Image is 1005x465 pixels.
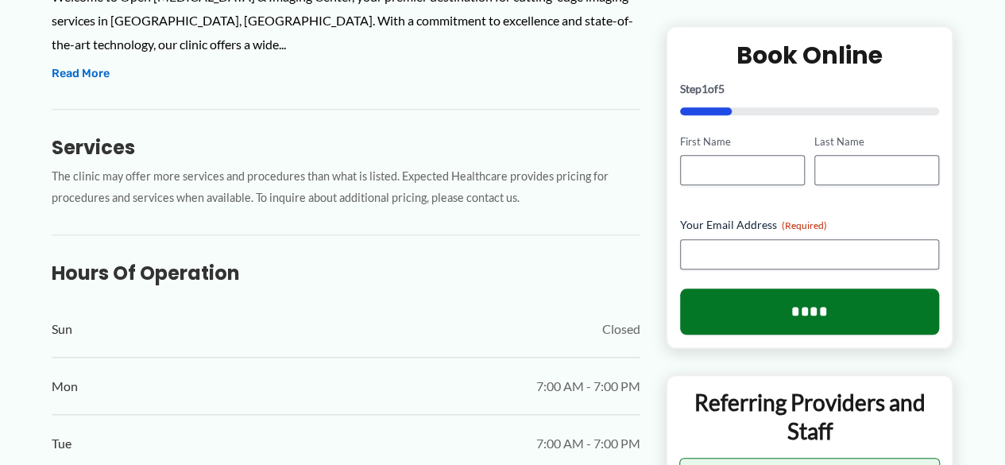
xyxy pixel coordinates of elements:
p: The clinic may offer more services and procedures than what is listed. Expected Healthcare provid... [52,166,640,209]
span: 5 [718,82,725,95]
h3: Hours of Operation [52,261,640,285]
span: (Required) [782,220,827,232]
span: Closed [602,317,640,341]
span: 1 [702,82,708,95]
p: Step of [680,83,940,95]
label: Last Name [814,134,939,149]
button: Read More [52,64,110,83]
span: 7:00 AM - 7:00 PM [536,432,640,455]
span: Mon [52,374,78,398]
span: Tue [52,432,72,455]
span: Sun [52,317,72,341]
label: First Name [680,134,805,149]
span: 7:00 AM - 7:00 PM [536,374,640,398]
h2: Book Online [680,40,940,71]
p: Referring Providers and Staff [679,389,941,447]
label: Your Email Address [680,218,940,234]
h3: Services [52,135,640,160]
